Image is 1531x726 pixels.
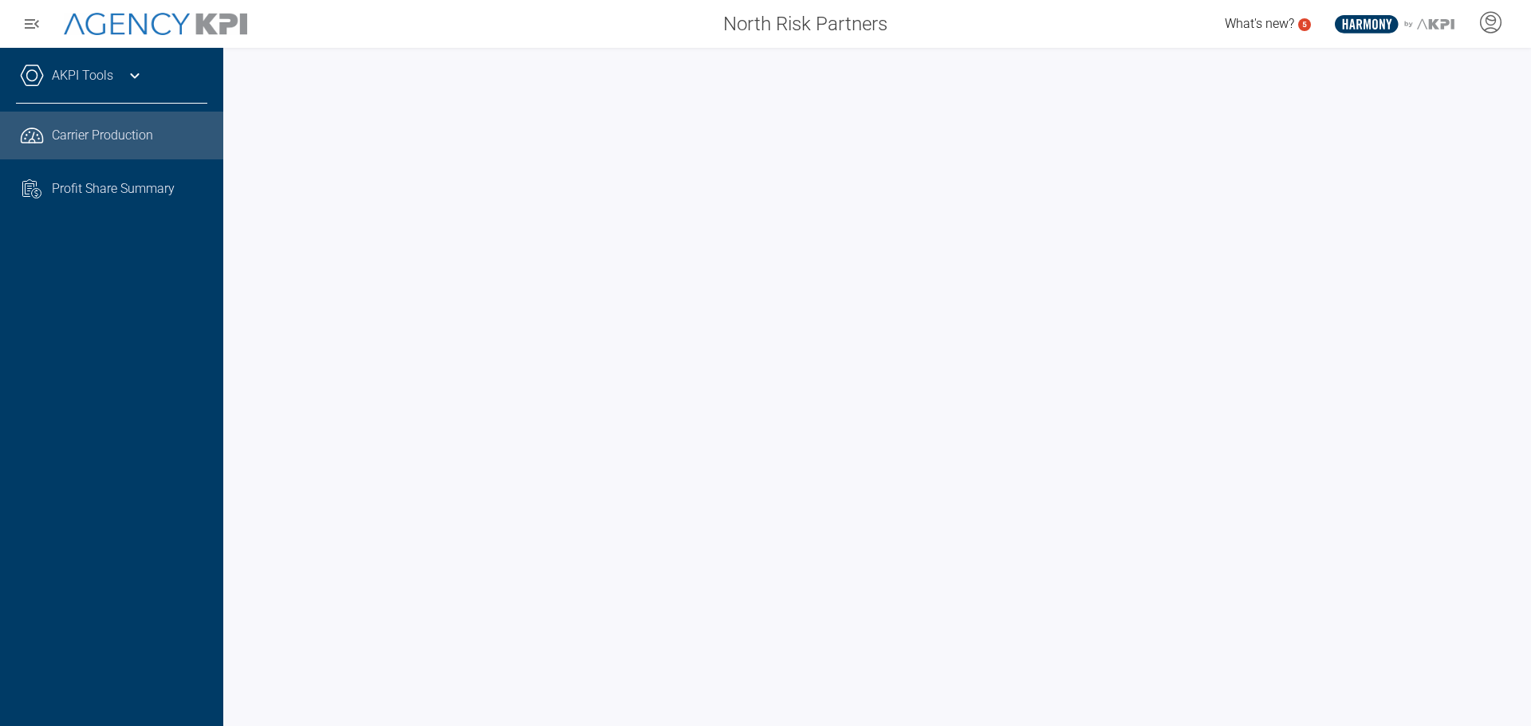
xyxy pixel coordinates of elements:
a: AKPI Tools [52,66,113,85]
span: What's new? [1225,16,1294,31]
span: North Risk Partners [723,10,888,38]
span: Profit Share Summary [52,179,175,198]
text: 5 [1302,20,1307,29]
span: Carrier Production [52,126,153,145]
a: 5 [1298,18,1311,31]
img: AgencyKPI [64,13,247,36]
